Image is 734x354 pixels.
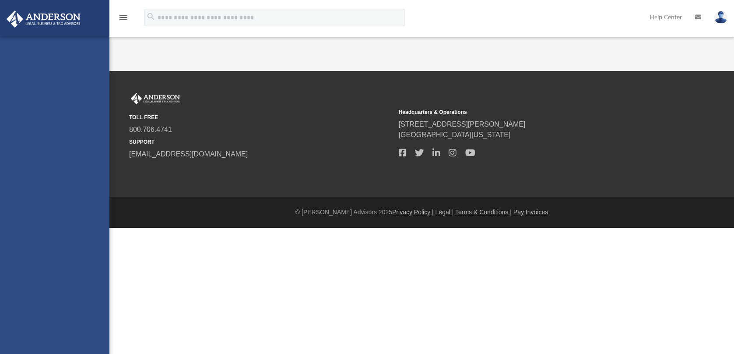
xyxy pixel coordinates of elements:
[129,138,393,146] small: SUPPORT
[399,108,662,116] small: Headquarters & Operations
[118,12,129,23] i: menu
[129,150,248,158] a: [EMAIL_ADDRESS][DOMAIN_NAME]
[129,93,182,104] img: Anderson Advisors Platinum Portal
[109,208,734,217] div: © [PERSON_NAME] Advisors 2025
[129,113,393,121] small: TOLL FREE
[714,11,727,24] img: User Pic
[146,12,156,21] i: search
[118,17,129,23] a: menu
[4,11,83,28] img: Anderson Advisors Platinum Portal
[129,126,172,133] a: 800.706.4741
[399,120,526,128] a: [STREET_ADDRESS][PERSON_NAME]
[455,209,512,216] a: Terms & Conditions |
[513,209,548,216] a: Pay Invoices
[399,131,511,138] a: [GEOGRAPHIC_DATA][US_STATE]
[435,209,454,216] a: Legal |
[392,209,434,216] a: Privacy Policy |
